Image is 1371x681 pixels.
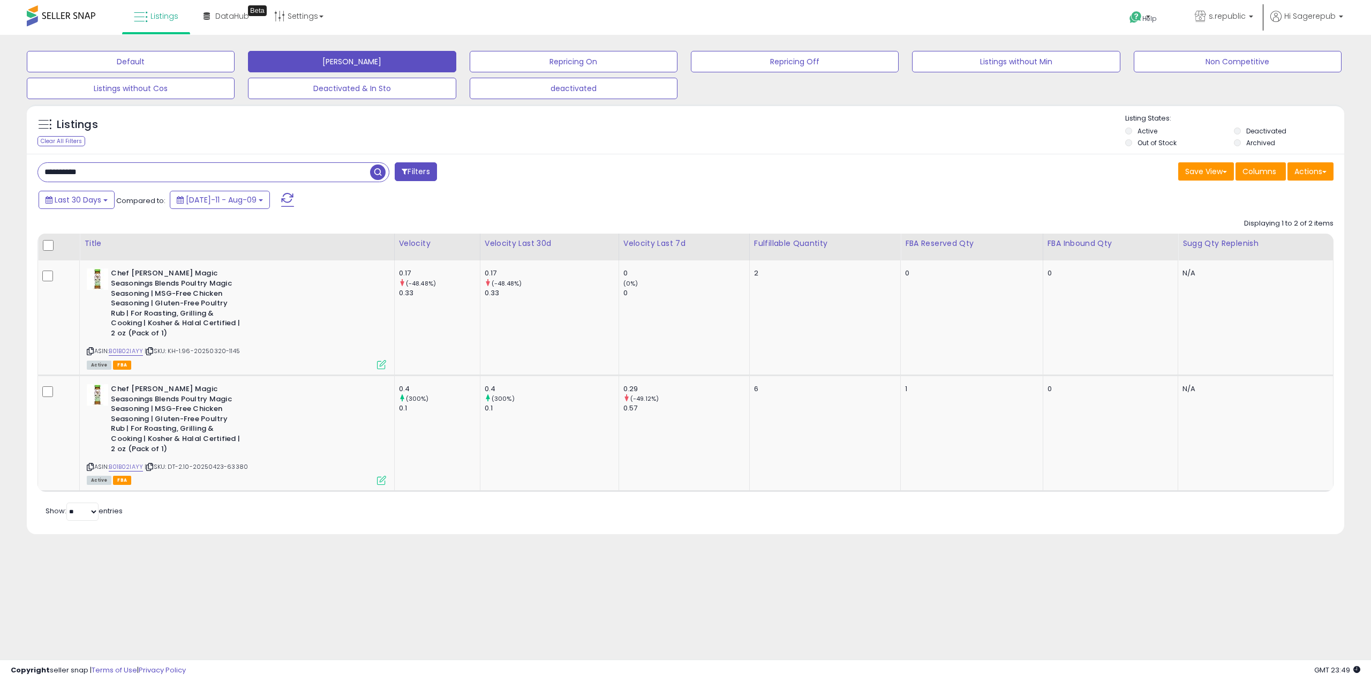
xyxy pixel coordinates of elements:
div: Sugg Qty Replenish [1182,238,1329,249]
div: Velocity Last 30d [485,238,614,249]
button: Save View [1178,162,1234,181]
label: Deactivated [1246,126,1286,136]
button: Actions [1287,162,1334,181]
div: 0.1 [399,403,480,413]
b: Chef [PERSON_NAME] Magic Seasonings Blends Poultry Magic Seasoning | MSG-Free Chicken Seasoning |... [111,268,241,341]
a: Help [1121,3,1178,35]
a: B01B02IAYY [109,462,143,472]
small: (-48.48%) [492,279,522,288]
div: 0 [623,288,749,298]
th: Please note that this number is a calculation based on your required days of coverage and your ve... [1178,234,1334,260]
span: Last 30 Days [55,194,101,205]
button: Last 30 Days [39,191,115,209]
small: (300%) [492,394,515,403]
div: Fulfillable Quantity [754,238,896,249]
label: Out of Stock [1138,138,1177,147]
button: Columns [1236,162,1286,181]
small: (-49.12%) [630,394,659,403]
div: 2 [754,268,892,278]
button: Filters [395,162,436,181]
b: Chef [PERSON_NAME] Magic Seasonings Blends Poultry Magic Seasoning | MSG-Free Chicken Seasoning |... [111,384,241,457]
div: 6 [754,384,892,394]
img: 41bVYY9kqZL._SL40_.jpg [87,384,108,406]
span: Hi Sagerepub [1284,11,1336,21]
div: 0.17 [399,268,480,278]
button: Repricing Off [691,51,899,72]
button: Repricing On [470,51,677,72]
a: B01B02IAYY [109,347,143,356]
small: (300%) [406,394,429,403]
button: deactivated [470,78,677,99]
span: All listings currently available for purchase on Amazon [87,361,111,370]
div: Velocity Last 7d [623,238,745,249]
span: | SKU: KH-1.96-20250320-1145 [145,347,240,355]
button: Non Competitive [1134,51,1342,72]
div: Velocity [399,238,476,249]
div: 0.57 [623,403,749,413]
small: (-48.48%) [406,279,436,288]
i: Get Help [1129,11,1142,24]
span: Listings [150,11,178,21]
button: Deactivated & In Sto [248,78,456,99]
div: FBA Reserved Qty [905,238,1038,249]
div: 0.4 [485,384,619,394]
span: FBA [113,361,131,370]
div: 0.33 [399,288,480,298]
div: FBA inbound Qty [1048,238,1173,249]
div: 0.33 [485,288,619,298]
span: | SKU: DT-2.10-20250423-63380 [145,462,248,471]
div: Title [84,238,389,249]
small: (0%) [623,279,638,288]
div: 0.17 [485,268,619,278]
span: All listings currently available for purchase on Amazon [87,476,111,485]
span: Compared to: [116,196,165,206]
button: [DATE]-11 - Aug-09 [170,191,270,209]
div: 0.1 [485,403,619,413]
div: 0 [1048,268,1170,278]
span: DataHub [215,11,249,21]
div: 0.4 [399,384,480,394]
div: 1 [905,384,1034,394]
span: Help [1142,14,1157,23]
div: 0 [905,268,1034,278]
div: 0 [1048,384,1170,394]
div: Tooltip anchor [248,5,267,16]
span: FBA [113,476,131,485]
div: N/A [1182,384,1325,394]
span: s.republic [1209,11,1246,21]
button: Listings without Cos [27,78,235,99]
h5: Listings [57,117,98,132]
button: Default [27,51,235,72]
p: Listing States: [1125,114,1344,124]
div: Clear All Filters [37,136,85,146]
label: Active [1138,126,1157,136]
img: 41bVYY9kqZL._SL40_.jpg [87,268,108,290]
button: Listings without Min [912,51,1120,72]
span: [DATE]-11 - Aug-09 [186,194,257,205]
span: Show: entries [46,506,123,516]
div: 0 [623,268,749,278]
a: Hi Sagerepub [1270,11,1343,35]
label: Archived [1246,138,1275,147]
div: ASIN: [87,268,386,368]
div: N/A [1182,268,1325,278]
div: 0.29 [623,384,749,394]
button: [PERSON_NAME] [248,51,456,72]
div: Displaying 1 to 2 of 2 items [1244,219,1334,229]
span: Columns [1242,166,1276,177]
div: ASIN: [87,384,386,484]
